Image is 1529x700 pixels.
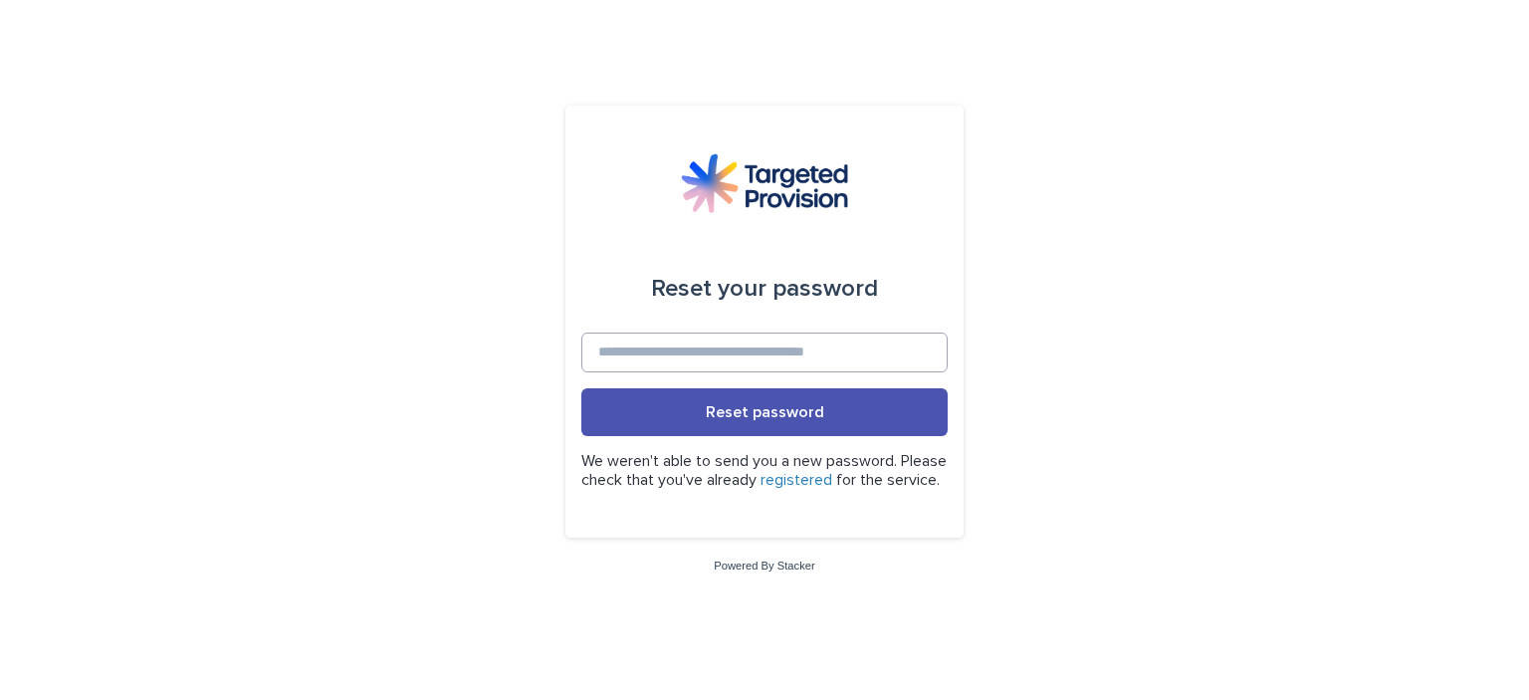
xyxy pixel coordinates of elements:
[581,452,948,490] p: We weren't able to send you a new password. Please check that you've already for the service.
[706,404,824,420] span: Reset password
[761,472,832,488] a: registered
[681,153,848,213] img: M5nRWzHhSzIhMunXDL62
[651,261,878,317] div: Reset your password
[581,388,948,436] button: Reset password
[714,560,814,572] a: Powered By Stacker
